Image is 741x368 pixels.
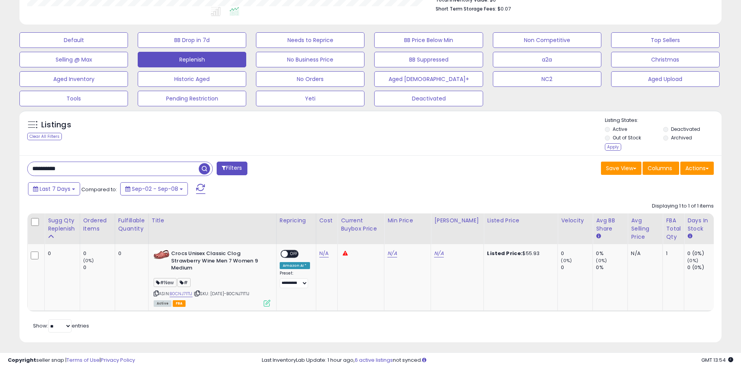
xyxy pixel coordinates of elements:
button: Replenish [138,52,246,67]
a: N/A [319,250,329,257]
a: Privacy Policy [101,356,135,364]
div: Title [152,217,273,225]
a: N/A [387,250,397,257]
button: Last 7 Days [28,182,80,195]
span: 2025-09-16 13:54 GMT [701,356,733,364]
div: Current Buybox Price [341,217,381,233]
div: Last InventoryLab Update: 1 hour ago, not synced. [262,357,733,364]
button: Aged Inventory [19,71,128,87]
small: (0%) [561,257,572,264]
small: Days In Stock. [687,233,692,240]
div: 0% [596,250,627,257]
div: 0 (0%) [687,250,719,257]
b: Crocs Unisex Classic Clog Strawberry Wine Men 7 Women 9 Medium [171,250,266,274]
div: [PERSON_NAME] [434,217,480,225]
span: Sep-02 - Sep-08 [132,185,178,193]
span: # [177,278,191,287]
button: Filters [217,162,247,175]
div: 0 [83,250,115,257]
img: 41V54Sstg2L._SL40_.jpg [154,250,169,259]
button: Default [19,32,128,48]
button: Deactivated [374,91,483,106]
b: Short Term Storage Fees: [436,5,496,12]
button: BB Drop in 7d [138,32,246,48]
div: Cost [319,217,335,225]
a: 6 active listings [355,356,393,364]
button: Tools [19,91,128,106]
div: Avg BB Share [596,217,624,233]
button: Selling @ Max [19,52,128,67]
div: Fulfillable Quantity [118,217,145,233]
button: Christmas [611,52,720,67]
label: Active [613,126,627,132]
div: 0 [83,264,115,271]
button: NC2 [493,71,601,87]
button: Top Sellers [611,32,720,48]
div: N/A [631,250,657,257]
a: Terms of Use [67,356,100,364]
div: seller snap | | [8,357,135,364]
button: Save View [601,162,641,175]
div: Sugg Qty Replenish [48,217,77,233]
span: Compared to: [81,186,117,193]
div: 0 [561,264,592,271]
div: Min Price [387,217,427,225]
div: Displaying 1 to 1 of 1 items [652,202,714,210]
button: a2a [493,52,601,67]
div: Listed Price [487,217,554,225]
div: Velocity [561,217,589,225]
button: Aged Upload [611,71,720,87]
button: No Business Price [256,52,364,67]
button: Pending Restriction [138,91,246,106]
p: Listing States: [605,117,722,124]
th: Please note that this number is a calculation based on your required days of coverage and your ve... [45,213,80,244]
button: BB Price Below Min [374,32,483,48]
button: Yeti [256,91,364,106]
span: All listings currently available for purchase on Amazon [154,300,172,307]
button: No Orders [256,71,364,87]
label: Archived [671,134,692,141]
span: #New [154,278,177,287]
span: Last 7 Days [40,185,70,193]
div: Repricing [280,217,313,225]
button: Non Competitive [493,32,601,48]
h5: Listings [41,120,71,130]
div: Ordered Items [83,217,112,233]
div: 0 [48,250,74,257]
button: Aged [DEMOGRAPHIC_DATA]+ [374,71,483,87]
div: 0 [118,250,142,257]
small: Avg BB Share. [596,233,601,240]
label: Deactivated [671,126,700,132]
span: FBA [173,300,186,307]
div: $55.93 [487,250,552,257]
div: Apply [605,143,621,151]
button: Needs to Reprice [256,32,364,48]
div: Amazon AI * [280,262,310,269]
div: 0% [596,264,627,271]
span: | SKU: [DATE]-B0CNJ71T1J [194,291,249,297]
span: Columns [648,164,672,172]
div: 0 (0%) [687,264,719,271]
label: Out of Stock [613,134,641,141]
button: Sep-02 - Sep-08 [120,182,188,195]
small: (0%) [687,257,698,264]
small: (0%) [83,257,94,264]
button: Actions [680,162,714,175]
span: Show: entries [33,322,89,329]
div: ASIN: [154,250,270,306]
div: Days In Stock [687,217,716,233]
a: N/A [434,250,443,257]
small: (0%) [596,257,607,264]
div: 0 [561,250,592,257]
div: FBA Total Qty [666,217,681,241]
div: Avg Selling Price [631,217,659,241]
div: Preset: [280,271,310,288]
button: BB Suppressed [374,52,483,67]
span: $0.07 [498,5,511,12]
span: OFF [288,251,300,257]
button: Historic Aged [138,71,246,87]
a: B0CNJ71T1J [170,291,193,297]
strong: Copyright [8,356,36,364]
button: Columns [643,162,679,175]
div: 1 [666,250,678,257]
